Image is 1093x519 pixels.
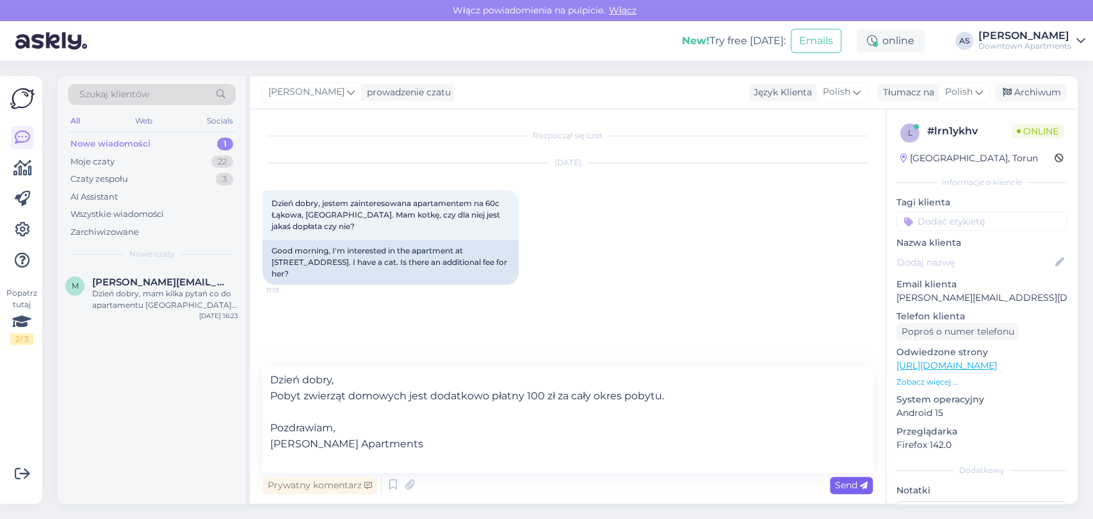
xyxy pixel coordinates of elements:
div: [DATE] [263,157,873,168]
div: [GEOGRAPHIC_DATA], Torun [900,152,1038,165]
div: Downtown Apartments [978,41,1071,51]
span: Szukaj klientów [79,88,149,101]
p: [PERSON_NAME][EMAIL_ADDRESS][DOMAIN_NAME] [896,291,1067,305]
div: Rozpoczął się czat [263,130,873,141]
div: 3 [216,173,233,186]
div: Socials [204,113,236,129]
p: Firefox 142.0 [896,438,1067,452]
div: Czaty zespołu [70,173,128,186]
span: [PERSON_NAME] [268,85,344,99]
p: Telefon klienta [896,310,1067,323]
p: System operacyjny [896,393,1067,406]
a: [URL][DOMAIN_NAME] [896,360,997,371]
p: Przeglądarka [896,425,1067,438]
div: Wszystkie wiadomości [70,208,164,221]
button: Emails [791,29,841,53]
div: prowadzenie czatu [362,86,451,99]
div: Tłumacz na [878,86,934,99]
div: Popatrz tutaj [10,287,33,345]
div: Moje czaty [70,156,115,168]
span: Dzień dobry, jestem zainteresowana apartamentem na 60c Łąkowa, [GEOGRAPHIC_DATA]. Mam kotkę, czy ... [271,198,502,231]
p: Nazwa klienta [896,236,1067,250]
div: [PERSON_NAME] [978,31,1071,41]
span: Włącz [605,4,640,16]
a: [PERSON_NAME]Downtown Apartments [978,31,1085,51]
div: Zarchiwizowane [70,226,139,239]
img: Askly Logo [10,86,35,111]
div: All [68,113,83,129]
div: Web [133,113,155,129]
div: 2 / 3 [10,333,33,345]
p: Android 15 [896,406,1067,420]
div: Try free [DATE]: [682,33,786,49]
div: # lrn1ykhv [927,124,1012,139]
input: Dodać etykietę [896,212,1067,231]
textarea: Dzień dobry, Pobyt zwierząt domowych jest dodatkowo płatny 100 zł za cały okres pobytu. Pozdrawia... [263,367,873,473]
div: AS [955,32,973,50]
div: 22 [211,156,233,168]
p: Notatki [896,484,1067,497]
b: New! [682,35,709,47]
div: Nowe wiadomości [70,138,150,150]
span: l [908,128,912,138]
span: Nowe czaty [129,248,175,260]
p: Odwiedzone strony [896,346,1067,359]
span: Polish [823,85,850,99]
div: Informacje o kliencie [896,177,1067,188]
div: Język Klienta [749,86,812,99]
p: Zobacz więcej ... [896,376,1067,388]
div: Dodatkowy [896,465,1067,476]
input: Dodaj nazwę [897,255,1053,269]
span: m [72,281,79,291]
div: Archiwum [995,84,1066,101]
div: online [857,29,925,52]
div: Prywatny komentarz [263,477,377,494]
div: AI Assistant [70,191,118,204]
span: monika.czapnik@gmail.com [92,276,225,288]
span: 11:13 [266,285,314,295]
span: Online [1012,124,1064,138]
div: Dzień dobry, mam kilka pytań co do apartamentu [GEOGRAPHIC_DATA] [PERSON_NAME] 18e. Prośba o info... [92,288,238,311]
span: Polish [945,85,973,99]
div: 1 [217,138,233,150]
div: Good morning, I'm interested in the apartment at [STREET_ADDRESS]. I have a cat. Is there an addi... [263,240,519,285]
span: Send [835,479,868,491]
p: Email klienta [896,278,1067,291]
div: [DATE] 16:23 [199,311,238,321]
p: Tagi klienta [896,196,1067,209]
div: Poproś o numer telefonu [896,323,1019,340]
